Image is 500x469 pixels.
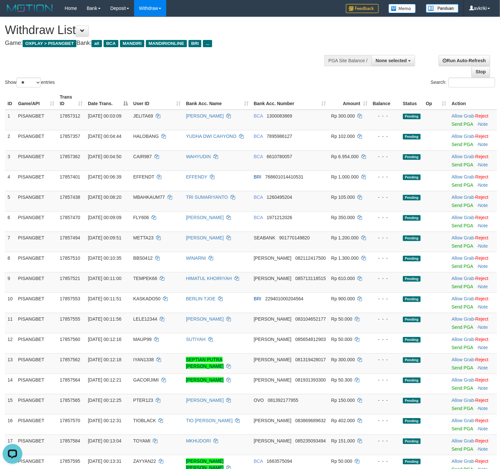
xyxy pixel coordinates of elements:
[452,113,474,119] a: Allow Grab
[478,345,488,350] a: Note
[475,195,489,200] a: Reject
[475,113,489,119] a: Reject
[449,110,497,130] td: ·
[403,357,421,363] span: Pending
[373,275,398,282] div: - - -
[267,195,292,200] span: Copy 1260495204 to clipboard
[88,377,121,383] span: [DATE] 00:12:21
[478,243,488,249] a: Note
[389,4,416,13] img: Button%20Memo.svg
[91,40,102,47] span: all
[183,91,251,110] th: Bank Acc. Name: activate to sort column ascending
[452,459,474,464] a: Allow Grab
[267,154,292,159] span: Copy 6610780057 to clipboard
[254,154,263,159] span: BCA
[449,211,497,232] td: ·
[478,142,488,147] a: Note
[449,313,497,333] td: ·
[85,91,130,110] th: Date Trans.: activate to sort column descending
[186,134,236,139] a: YUDHA DWI CAHYONO
[5,394,15,414] td: 15
[133,255,152,261] span: BBS0412
[449,374,497,394] td: ·
[279,235,310,240] span: Copy 901770149820 to clipboard
[331,235,359,240] span: Rp 1.200.000
[331,316,352,322] span: Rp 50.000
[331,377,352,383] span: Rp 50.300
[15,272,57,292] td: PISANGBET
[452,154,475,159] span: ·
[452,316,474,322] a: Allow Grab
[449,130,497,150] td: ·
[88,337,121,342] span: [DATE] 00:12:16
[426,4,459,13] img: panduan.png
[5,313,15,333] td: 11
[452,203,473,208] a: Send PGA
[449,78,495,87] input: Search:
[452,174,475,179] span: ·
[478,406,488,411] a: Note
[452,276,474,281] a: Allow Grab
[133,337,151,342] span: MAUP99
[5,252,15,272] td: 8
[452,357,474,362] a: Allow Grab
[133,235,153,240] span: METTA23
[452,296,474,301] a: Allow Grab
[452,215,474,220] a: Allow Grab
[268,398,298,403] span: Copy 081392177955 to clipboard
[254,398,264,403] span: OVO
[449,171,497,191] td: ·
[186,215,224,220] a: [PERSON_NAME]
[15,130,57,150] td: PISANGBET
[5,130,15,150] td: 2
[15,394,57,414] td: PISANGBET
[452,154,474,159] a: Allow Grab
[475,377,489,383] a: Reject
[133,134,159,139] span: HALOBANG
[267,134,292,139] span: Copy 7895986127 to clipboard
[5,353,15,374] td: 13
[452,377,475,383] span: ·
[331,337,352,342] span: Rp 50.000
[186,337,206,342] a: SUTIYAH
[478,426,488,431] a: Note
[475,398,489,403] a: Reject
[475,235,489,240] a: Reject
[88,316,121,322] span: [DATE] 00:11:56
[478,304,488,310] a: Note
[423,91,449,110] th: Op: activate to sort column ascending
[5,232,15,252] td: 7
[403,114,421,119] span: Pending
[88,134,121,139] span: [DATE] 00:04:44
[295,337,326,342] span: Copy 085654812903 to clipboard
[295,276,326,281] span: Copy 085713118515 to clipboard
[88,113,121,119] span: [DATE] 00:03:09
[15,252,57,272] td: PISANGBET
[475,316,489,322] a: Reject
[23,40,76,47] span: OXPLAY > PISANGBET
[452,162,473,167] a: Send PGA
[403,154,421,160] span: Pending
[267,215,292,220] span: Copy 1971212026 to clipboard
[60,316,80,322] span: 17857555
[15,313,57,333] td: PISANGBET
[373,113,398,119] div: - - -
[373,174,398,180] div: - - -
[295,357,326,362] span: Copy 081319428017 to clipboard
[346,4,379,13] img: Feedback.jpg
[452,418,474,423] a: Allow Grab
[5,3,55,13] img: MOTION_logo.png
[452,284,473,289] a: Send PGA
[265,296,304,301] span: Copy 229401000204564 to clipboard
[295,377,326,383] span: Copy 081931393300 to clipboard
[478,203,488,208] a: Note
[186,438,211,443] a: MKHUDORI
[403,256,421,261] span: Pending
[5,78,55,87] label: Show entries
[431,78,495,87] label: Search:
[452,398,474,403] a: Allow Grab
[5,40,327,47] h4: Game: Bank:
[452,182,473,188] a: Send PGA
[186,398,224,403] a: [PERSON_NAME]
[449,272,497,292] td: ·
